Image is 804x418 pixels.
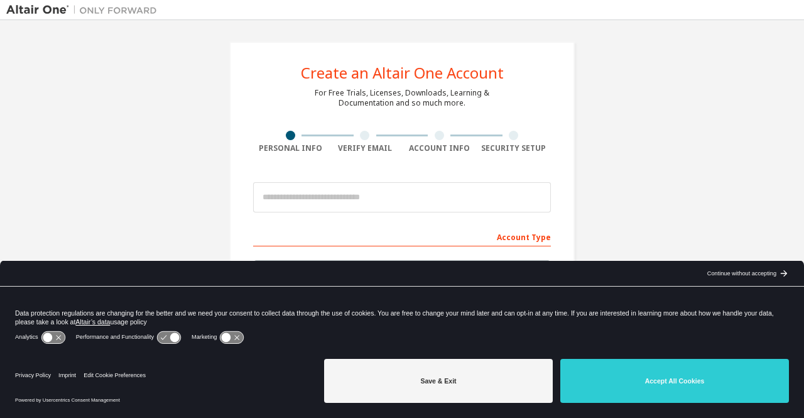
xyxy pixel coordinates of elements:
[301,65,504,80] div: Create an Altair One Account
[328,143,403,153] div: Verify Email
[315,88,489,108] div: For Free Trials, Licenses, Downloads, Learning & Documentation and so much more.
[253,143,328,153] div: Personal Info
[477,143,551,153] div: Security Setup
[6,4,163,16] img: Altair One
[402,143,477,153] div: Account Info
[253,226,551,246] div: Account Type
